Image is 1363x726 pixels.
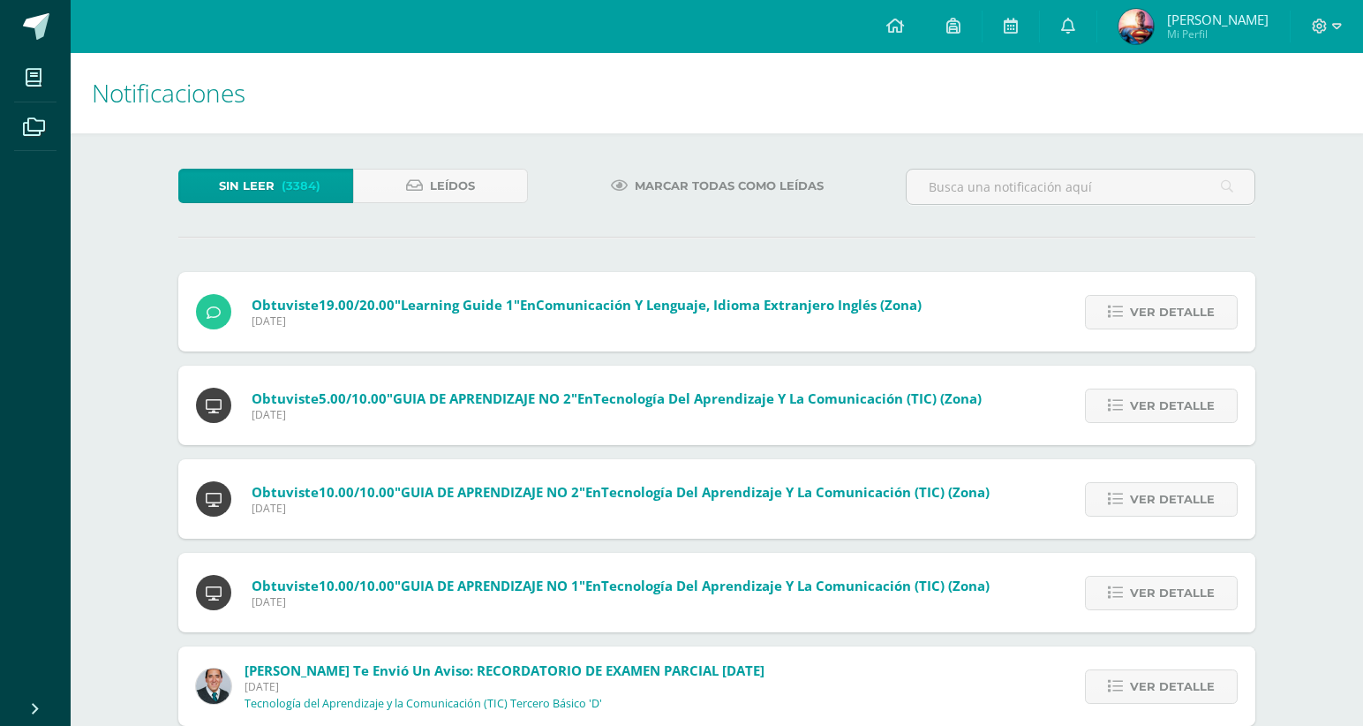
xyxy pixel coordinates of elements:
[907,170,1254,204] input: Busca una notificación aquí
[387,389,577,407] span: "GUIA DE APRENDIZAJE NO 2"
[601,483,990,501] span: Tecnología del Aprendizaje y la Comunicación (TIC) (Zona)
[395,483,585,501] span: "GUIA DE APRENDIZAJE NO 2"
[635,170,824,202] span: Marcar todas como leídas
[601,577,990,594] span: Tecnología del Aprendizaje y la Comunicación (TIC) (Zona)
[1130,670,1215,703] span: Ver detalle
[282,170,320,202] span: (3384)
[395,296,520,314] span: "Learning Guide 1"
[589,169,846,203] a: Marcar todas como leídas
[1130,577,1215,609] span: Ver detalle
[245,662,764,679] span: [PERSON_NAME] te envió un aviso: RECORDATORIO DE EXAMEN PARCIAL [DATE]
[319,389,387,407] span: 5.00/10.00
[245,679,764,694] span: [DATE]
[319,577,395,594] span: 10.00/10.00
[178,169,353,203] a: Sin leer(3384)
[353,169,528,203] a: Leídos
[319,483,395,501] span: 10.00/10.00
[1167,11,1269,28] span: [PERSON_NAME]
[395,577,585,594] span: "GUIA DE APRENDIZAJE NO 1"
[252,389,982,407] span: Obtuviste en
[430,170,475,202] span: Leídos
[245,697,602,711] p: Tecnología del Aprendizaje y la Comunicación (TIC) Tercero Básico 'D'
[196,669,231,704] img: 2306758994b507d40baaa54be1d4aa7e.png
[1167,26,1269,42] span: Mi Perfil
[1130,389,1215,422] span: Ver detalle
[536,296,922,314] span: Comunicación y Lenguaje, Idioma Extranjero Inglés (Zona)
[252,577,990,594] span: Obtuviste en
[219,170,275,202] span: Sin leer
[252,483,990,501] span: Obtuviste en
[252,314,922,329] span: [DATE]
[252,296,922,314] span: Obtuviste en
[92,76,245,110] span: Notificaciones
[252,407,982,422] span: [DATE]
[252,501,990,516] span: [DATE]
[593,389,982,407] span: Tecnología del Aprendizaje y la Comunicación (TIC) (Zona)
[1118,9,1154,44] img: 1082dff5cb3d16bd26b786cff886d16c.png
[1130,483,1215,516] span: Ver detalle
[319,296,395,314] span: 19.00/20.00
[1130,296,1215,329] span: Ver detalle
[252,594,990,609] span: [DATE]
